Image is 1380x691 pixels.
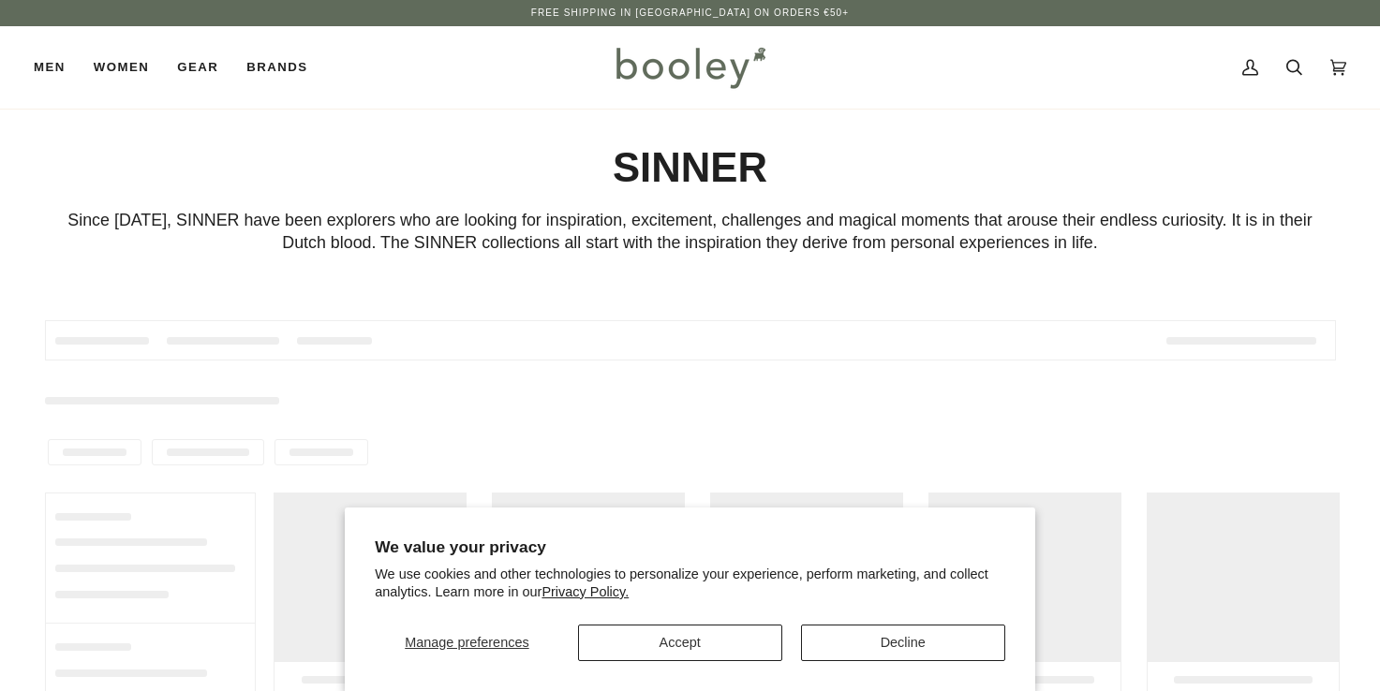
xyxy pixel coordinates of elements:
[45,209,1336,255] p: Since [DATE], SINNER have been explorers who are looking for inspiration, excitement, challenges ...
[80,26,163,109] a: Women
[177,58,218,77] span: Gear
[232,26,321,109] a: Brands
[375,625,558,661] button: Manage preferences
[542,584,629,599] a: Privacy Policy.
[801,625,1005,661] button: Decline
[375,566,1005,601] p: We use cookies and other technologies to personalize your experience, perform marketing, and coll...
[608,40,772,95] img: Booley
[34,26,80,109] a: Men
[94,58,149,77] span: Women
[578,625,782,661] button: Accept
[246,58,307,77] span: Brands
[45,142,1336,194] h1: SINNER
[531,6,849,21] p: Free Shipping in [GEOGRAPHIC_DATA] on Orders €50+
[163,26,232,109] a: Gear
[405,635,528,650] span: Manage preferences
[34,58,66,77] span: Men
[375,537,1005,557] h2: We value your privacy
